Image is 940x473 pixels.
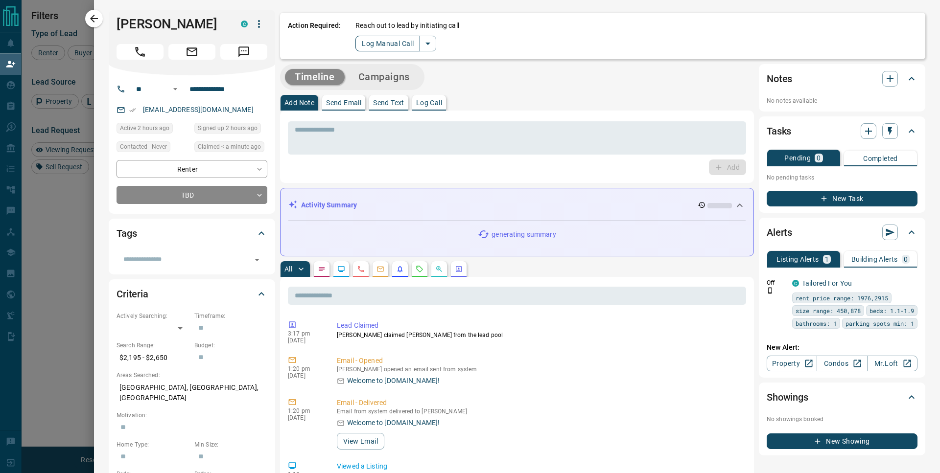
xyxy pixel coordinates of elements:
h2: Tags [117,225,137,241]
a: Condos [817,356,867,371]
div: Notes [767,67,917,90]
button: View Email [337,433,384,450]
a: Tailored For You [802,279,852,287]
p: Send Text [373,99,404,106]
h2: Showings [767,389,808,405]
p: No notes available [767,96,917,105]
span: Claimed < a minute ago [198,142,261,152]
p: No pending tasks [767,170,917,185]
span: Call [117,44,164,60]
div: split button [355,36,436,51]
svg: Push Notification Only [767,287,774,294]
p: [PERSON_NAME] opened an email sent from system [337,366,742,373]
p: Activity Summary [301,200,357,210]
p: Send Email [326,99,361,106]
p: Viewed a Listing [337,461,742,472]
span: beds: 1.1-1.9 [869,306,914,315]
div: Alerts [767,221,917,244]
div: Activity Summary [288,196,746,214]
p: Email from system delivered to [PERSON_NAME] [337,408,742,415]
p: Min Size: [194,440,267,449]
p: Home Type: [117,440,189,449]
h2: Criteria [117,286,148,302]
p: 1 [825,256,829,263]
p: Lead Claimed [337,320,742,331]
p: Search Range: [117,341,189,350]
p: Action Required: [288,21,341,51]
p: Building Alerts [851,256,898,263]
a: [EMAIL_ADDRESS][DOMAIN_NAME] [143,106,254,113]
p: 1:20 pm [288,407,322,414]
p: 1:20 pm [288,365,322,372]
svg: Email Verified [129,107,136,113]
p: New Alert: [767,342,917,353]
button: New Task [767,191,917,206]
div: Wed Aug 13 2025 [194,123,267,136]
div: condos.ca [241,21,248,27]
span: Message [220,44,267,60]
div: Tags [117,222,267,245]
p: Off [767,278,786,287]
h1: [PERSON_NAME] [117,16,226,32]
button: Campaigns [349,69,420,85]
p: Welcome to [DOMAIN_NAME]! [347,418,440,428]
p: Listing Alerts [776,256,819,263]
span: parking spots min: 1 [846,318,914,328]
button: Timeline [285,69,345,85]
button: Log Manual Call [355,36,420,51]
p: Motivation: [117,411,267,420]
h2: Tasks [767,123,791,139]
p: [GEOGRAPHIC_DATA], [GEOGRAPHIC_DATA], [GEOGRAPHIC_DATA] [117,380,267,406]
p: Log Call [416,99,442,106]
p: No showings booked [767,415,917,424]
p: Welcome to [DOMAIN_NAME]! [347,376,440,386]
div: Renter [117,160,267,178]
button: Open [169,83,181,95]
div: Showings [767,385,917,409]
span: rent price range: 1976,2915 [796,293,888,303]
span: Signed up 2 hours ago [198,123,258,133]
svg: Lead Browsing Activity [337,265,345,273]
p: Actively Searching: [117,312,189,320]
h2: Alerts [767,225,792,240]
svg: Emails [376,265,384,273]
p: Budget: [194,341,267,350]
button: New Showing [767,433,917,449]
svg: Calls [357,265,365,273]
a: Mr.Loft [867,356,917,371]
p: Email - Opened [337,356,742,366]
div: Wed Aug 13 2025 [117,123,189,136]
a: Property [767,356,817,371]
p: All [284,266,292,272]
p: $2,195 - $2,650 [117,350,189,366]
p: 0 [904,256,908,263]
span: Active 2 hours ago [120,123,169,133]
div: Wed Aug 13 2025 [194,141,267,155]
p: Email - Delivered [337,398,742,408]
p: [DATE] [288,414,322,421]
div: TBD [117,186,267,204]
p: Add Note [284,99,314,106]
span: size range: 450,878 [796,306,861,315]
span: Email [168,44,215,60]
p: Areas Searched: [117,371,267,380]
button: Open [250,253,264,267]
div: Criteria [117,282,267,306]
p: [DATE] [288,337,322,344]
svg: Listing Alerts [396,265,404,273]
h2: Notes [767,71,792,87]
div: Tasks [767,119,917,143]
svg: Opportunities [435,265,443,273]
p: Pending [784,155,811,161]
svg: Requests [416,265,423,273]
p: Completed [863,155,898,162]
svg: Notes [318,265,326,273]
div: condos.ca [792,280,799,287]
p: 3:17 pm [288,330,322,337]
p: Reach out to lead by initiating call [355,21,459,31]
span: bathrooms: 1 [796,318,837,328]
p: Timeframe: [194,312,267,320]
p: 0 [817,155,821,161]
p: [DATE] [288,372,322,379]
svg: Agent Actions [455,265,463,273]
